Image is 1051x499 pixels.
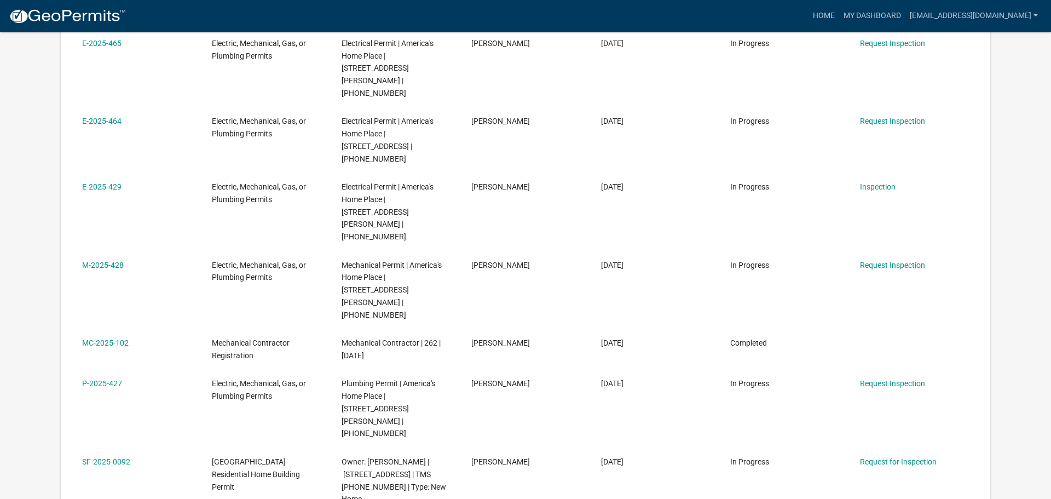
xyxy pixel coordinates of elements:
[471,457,530,466] span: Charlene Silva
[212,261,306,282] span: Electric, Mechanical, Gas, or Plumbing Permits
[471,379,530,388] span: Charlene Silva
[730,339,767,347] span: Completed
[342,39,434,97] span: Electrical Permit | America's Home Place | 267 MCCALL CIR | 025-00-00-096
[82,261,124,269] a: M-2025-428
[730,117,769,125] span: In Progress
[860,39,925,48] a: Request Inspection
[471,339,530,347] span: Charlene Silva
[342,261,442,319] span: Mechanical Permit | America's Home Place | 558 STEVENSON RD | 097-00-00-076
[471,261,530,269] span: Charlene Silva
[212,457,300,491] span: Abbeville County Residential Home Building Permit
[342,117,434,163] span: Electrical Permit | America's Home Place | 46 CREEKPOINT DR | 054-00-01-060
[82,457,130,466] a: SF-2025-0092
[860,182,896,191] a: Inspection
[342,339,441,360] span: Mechanical Contractor | 262 | 06/30/2027
[212,39,306,60] span: Electric, Mechanical, Gas, or Plumbing Permits
[471,39,530,48] span: Charlene Silva
[82,379,122,388] a: P-2025-427
[860,261,925,269] a: Request Inspection
[601,39,623,48] span: 09/25/2025
[82,39,122,48] a: E-2025-465
[730,261,769,269] span: In Progress
[342,182,434,241] span: Electrical Permit | America's Home Place | 558 STEVENSON RD | 097-00-00-076
[730,457,769,466] span: In Progress
[601,379,623,388] span: 09/05/2025
[471,182,530,191] span: Charlene Silva
[730,182,769,191] span: In Progress
[860,379,925,388] a: Request Inspection
[905,5,1042,26] a: [EMAIL_ADDRESS][DOMAIN_NAME]
[342,379,435,438] span: Plumbing Permit | America's Home Place | 558 STEVENSON RD | 097-00-00-076
[212,379,306,400] span: Electric, Mechanical, Gas, or Plumbing Permits
[730,379,769,388] span: In Progress
[730,39,769,48] span: In Progress
[212,117,306,138] span: Electric, Mechanical, Gas, or Plumbing Permits
[82,182,122,191] a: E-2025-429
[212,182,306,204] span: Electric, Mechanical, Gas, or Plumbing Permits
[860,457,937,466] a: Request for Inspection
[82,339,129,347] a: MC-2025-102
[809,5,839,26] a: Home
[471,117,530,125] span: Charlene Silva
[212,339,290,360] span: Mechanical Contractor Registration
[839,5,905,26] a: My Dashboard
[82,117,122,125] a: E-2025-464
[601,339,623,347] span: 09/05/2025
[601,261,623,269] span: 09/05/2025
[601,457,623,466] span: 08/14/2025
[601,117,623,125] span: 09/25/2025
[601,182,623,191] span: 09/05/2025
[860,117,925,125] a: Request Inspection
